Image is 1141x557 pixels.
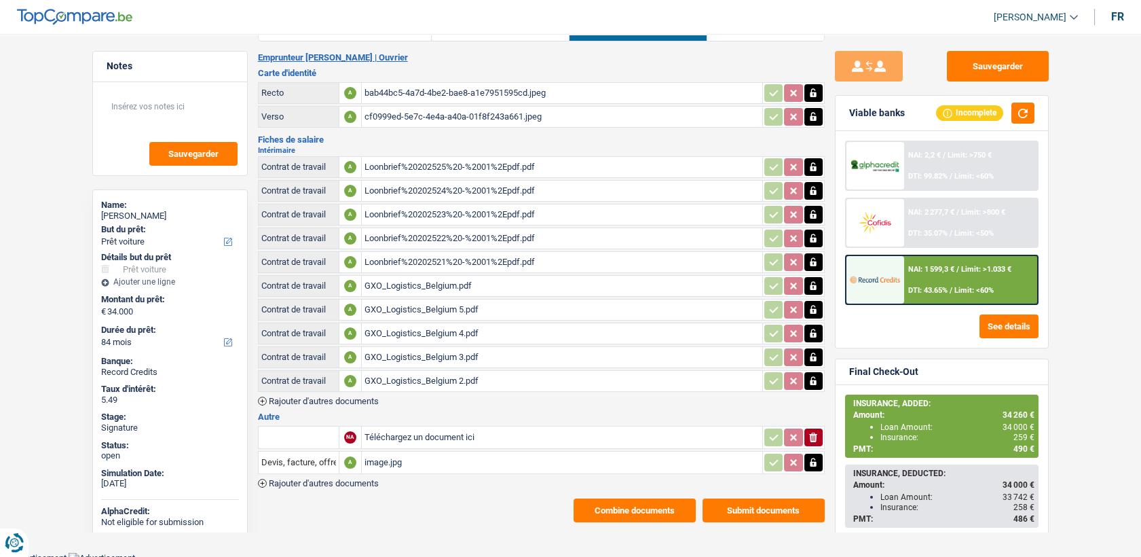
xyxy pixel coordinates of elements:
[149,142,238,166] button: Sauvegarder
[261,376,336,386] div: Contrat de travail
[261,281,336,291] div: Contrat de travail
[364,276,760,296] div: GXO_Logistics_Belgium.pdf
[1111,10,1124,23] div: fr
[101,325,236,336] label: Durée du prêt:
[364,107,760,127] div: cf0999ed-5e7c-4e4a-a40a-01f8f243a661.jpeg
[880,423,1034,432] div: Loan Amount:
[261,162,336,172] div: Contrat de travail
[101,200,239,211] div: Name:
[949,172,952,181] span: /
[960,265,1011,274] span: Limit: >1.033 €
[344,280,356,292] div: A
[101,517,239,528] div: Not eligible for submission
[849,366,918,378] div: Final Check-Out
[344,375,356,387] div: A
[17,9,132,25] img: TopCompare Logo
[942,151,945,160] span: /
[168,149,219,158] span: Sauvegarder
[364,452,760,473] div: image.jpg
[261,88,336,98] div: Recto
[1013,514,1034,524] span: 486 €
[983,6,1078,29] a: [PERSON_NAME]
[101,356,239,367] div: Banque:
[364,323,760,344] div: GXO_Logistics_Belgium 4.pdf
[364,181,760,201] div: Loonbrief%20202524%20-%2001%2Epdf.pdf
[261,209,336,219] div: Contrat de travail
[850,158,900,174] img: AlphaCredit
[960,208,1005,217] span: Limit: >800 €
[908,208,954,217] span: NAI: 2 277,7 €
[258,412,825,421] h3: Autre
[880,492,1034,502] div: Loan Amount:
[269,479,379,488] span: Rajouter d'autres documents
[344,161,356,173] div: A
[101,478,239,489] div: [DATE]
[101,412,239,423] div: Stage:
[344,327,356,340] div: A
[908,172,947,181] span: DTI: 99.82%
[364,83,760,103] div: bab44bc5-4a7d-4be2-bae8-a1e7951595cd.jpeg
[101,395,239,406] div: 5.49
[261,304,336,315] div: Contrat de travail
[994,12,1066,23] span: [PERSON_NAME]
[258,69,825,77] h3: Carte d'identité
[344,351,356,363] div: A
[101,211,239,221] div: [PERSON_NAME]
[101,506,239,517] div: AlphaCredit:
[1013,433,1034,442] span: 259 €
[979,315,1039,338] button: See details
[344,431,356,444] div: NA
[949,286,952,295] span: /
[364,347,760,367] div: GXO_Logistics_Belgium 3.pdf
[101,468,239,479] div: Simulation Date:
[1003,423,1034,432] span: 34 000 €
[101,306,106,317] span: €
[101,294,236,305] label: Montant du prêt:
[269,397,379,406] span: Rajouter d'autres documents
[364,157,760,177] div: Loonbrief%20202525%20-%2001%2Epdf.pdf
[908,229,947,238] span: DTI: 35.07%
[1013,444,1034,454] span: 490 €
[261,111,336,122] div: Verso
[364,371,760,391] div: GXO_Logistics_Belgium 2.pdf
[364,252,760,272] div: Loonbrief%20202521%20-%2001%2Epdf.pdf
[908,151,940,160] span: NAI: 2,2 €
[107,60,233,72] h5: Notes
[101,423,239,433] div: Signature
[956,208,958,217] span: /
[853,410,1034,420] div: Amount:
[949,229,952,238] span: /
[947,151,991,160] span: Limit: >750 €
[574,499,696,522] button: Combine documents
[258,147,825,154] h2: Intérimaire
[853,399,1034,408] div: INSURANCE, ADDED:
[364,300,760,320] div: GXO_Logistics_Belgium 5.pdf
[853,444,1034,454] div: PMT:
[344,256,356,268] div: A
[344,456,356,469] div: A
[344,304,356,316] div: A
[364,204,760,225] div: Loonbrief%20202523%20-%2001%2Epdf.pdf
[1013,503,1034,512] span: 258 €
[261,257,336,267] div: Contrat de travail
[261,328,336,338] div: Contrat de travail
[101,384,239,395] div: Taux d'intérêt:
[344,185,356,197] div: A
[258,52,825,63] h2: Emprunteur [PERSON_NAME] | Ouvrier
[853,480,1034,490] div: Amount:
[101,224,236,235] label: But du prêt:
[101,440,239,451] div: Status:
[853,469,1034,478] div: INSURANCE, DEDUCTED:
[954,229,993,238] span: Limit: <50%
[880,503,1034,512] div: Insurance:
[936,105,1003,120] div: Incomplete
[954,172,993,181] span: Limit: <60%
[344,232,356,245] div: A
[1003,410,1034,420] span: 34 260 €
[1003,492,1034,502] span: 33 742 €
[849,107,905,119] div: Viable banks
[956,265,958,274] span: /
[344,87,356,99] div: A
[954,286,993,295] span: Limit: <60%
[880,433,1034,442] div: Insurance:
